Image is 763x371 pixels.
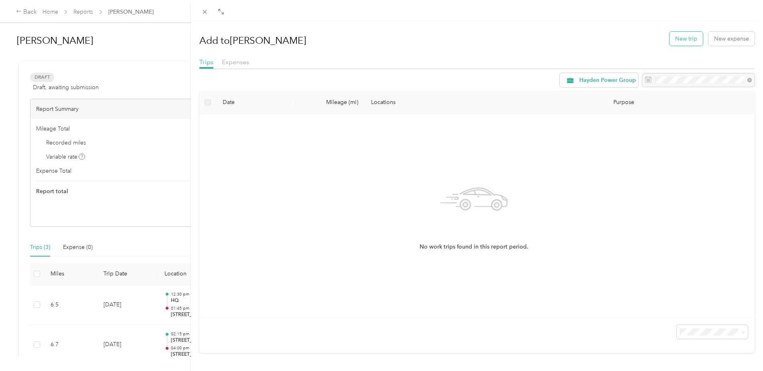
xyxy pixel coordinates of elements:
[222,58,249,66] span: Expenses
[216,92,295,114] th: Date
[295,92,365,114] th: Mileage (mi)
[199,31,306,50] h1: Add to [PERSON_NAME]
[365,92,607,114] th: Locations
[579,77,636,83] span: Hayden Power Group
[718,326,763,371] iframe: Everlance-gr Chat Button Frame
[607,92,755,114] th: Purpose
[708,32,755,46] button: New expense
[199,58,213,66] span: Trips
[670,32,703,46] button: New trip
[420,243,528,251] span: No work trips found in this report period.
